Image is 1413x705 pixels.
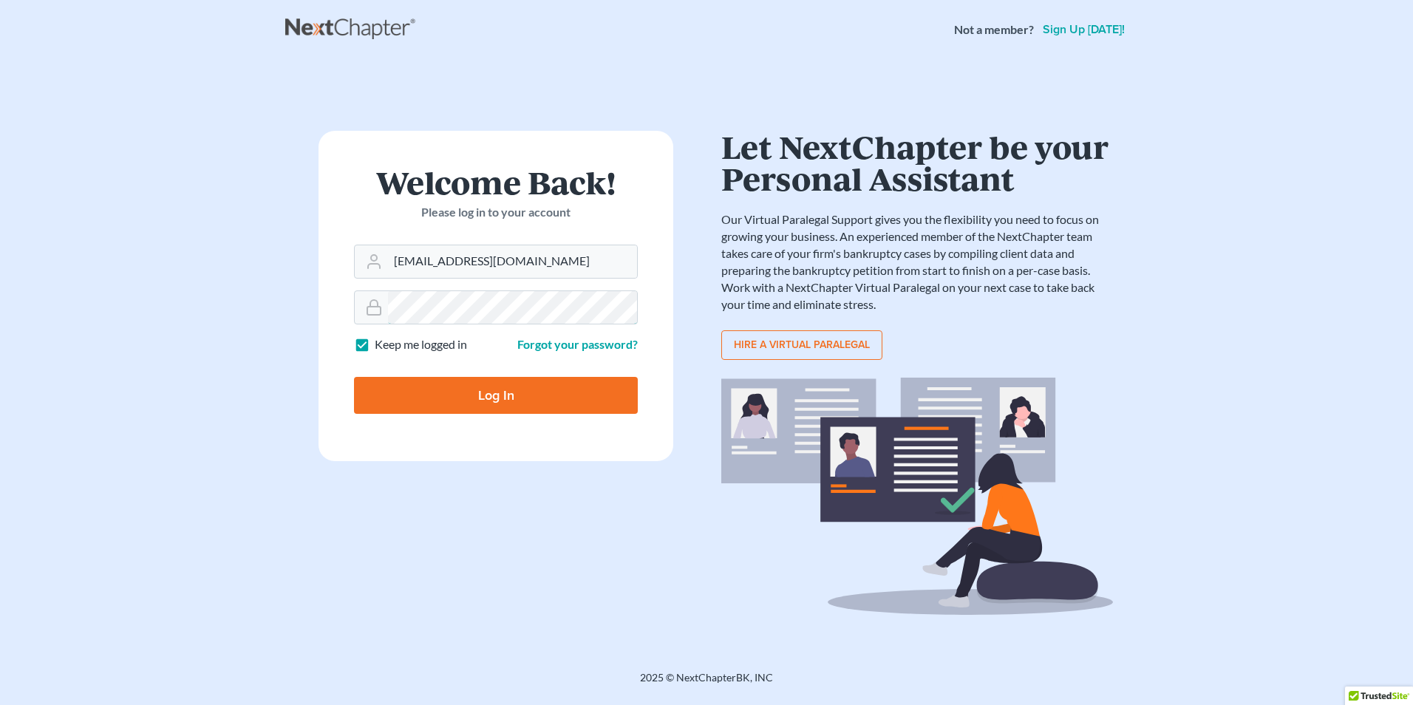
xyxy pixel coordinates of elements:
img: virtual_paralegal_bg-b12c8cf30858a2b2c02ea913d52db5c468ecc422855d04272ea22d19010d70dc.svg [721,378,1113,615]
input: Log In [354,377,638,414]
h1: Welcome Back! [354,166,638,198]
a: Sign up [DATE]! [1040,24,1128,35]
div: 2025 © NextChapterBK, INC [285,670,1128,697]
p: Our Virtual Paralegal Support gives you the flexibility you need to focus on growing your busines... [721,211,1113,313]
a: Forgot your password? [517,337,638,351]
strong: Not a member? [954,21,1034,38]
h1: Let NextChapter be your Personal Assistant [721,131,1113,194]
p: Please log in to your account [354,204,638,221]
a: Hire a virtual paralegal [721,330,882,360]
input: Email Address [388,245,637,278]
label: Keep me logged in [375,336,467,353]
